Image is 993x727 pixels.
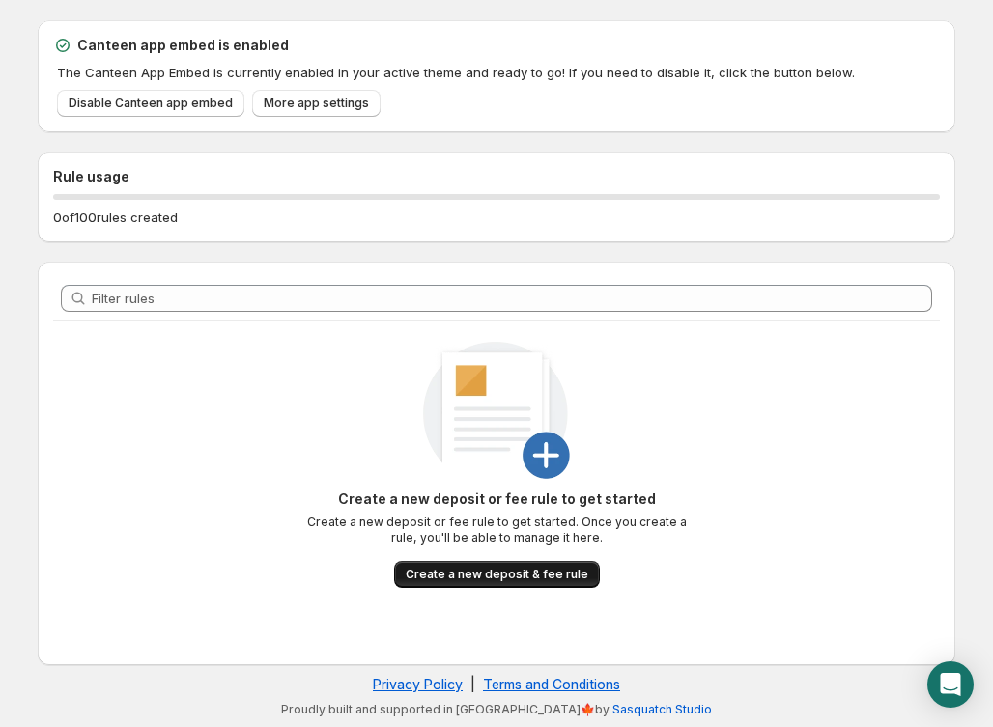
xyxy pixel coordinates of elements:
[57,63,940,82] p: The Canteen App Embed is currently enabled in your active theme and ready to go! If you need to d...
[470,676,475,692] span: |
[612,702,712,716] a: Sasquatch Studio
[406,567,588,582] span: Create a new deposit & fee rule
[57,90,244,117] a: Disable Canteen app embed
[394,561,600,588] button: Create a new deposit & fee rule
[303,515,690,545] p: Create a new deposit or fee rule to get started. Once you create a rule, you'll be able to manage...
[927,661,974,708] div: Open Intercom Messenger
[252,90,381,117] a: More app settings
[483,676,620,692] a: Terms and Conditions
[77,36,289,55] h2: Canteen app embed is enabled
[373,676,463,692] a: Privacy Policy
[92,285,932,312] input: Filter rules
[69,96,233,111] span: Disable Canteen app embed
[53,208,178,227] p: 0 of 100 rules created
[264,96,369,111] span: More app settings
[303,489,690,509] p: Create a new deposit or fee rule to get started
[53,167,940,186] h2: Rule usage
[47,702,946,717] p: Proudly built and supported in [GEOGRAPHIC_DATA]🍁by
